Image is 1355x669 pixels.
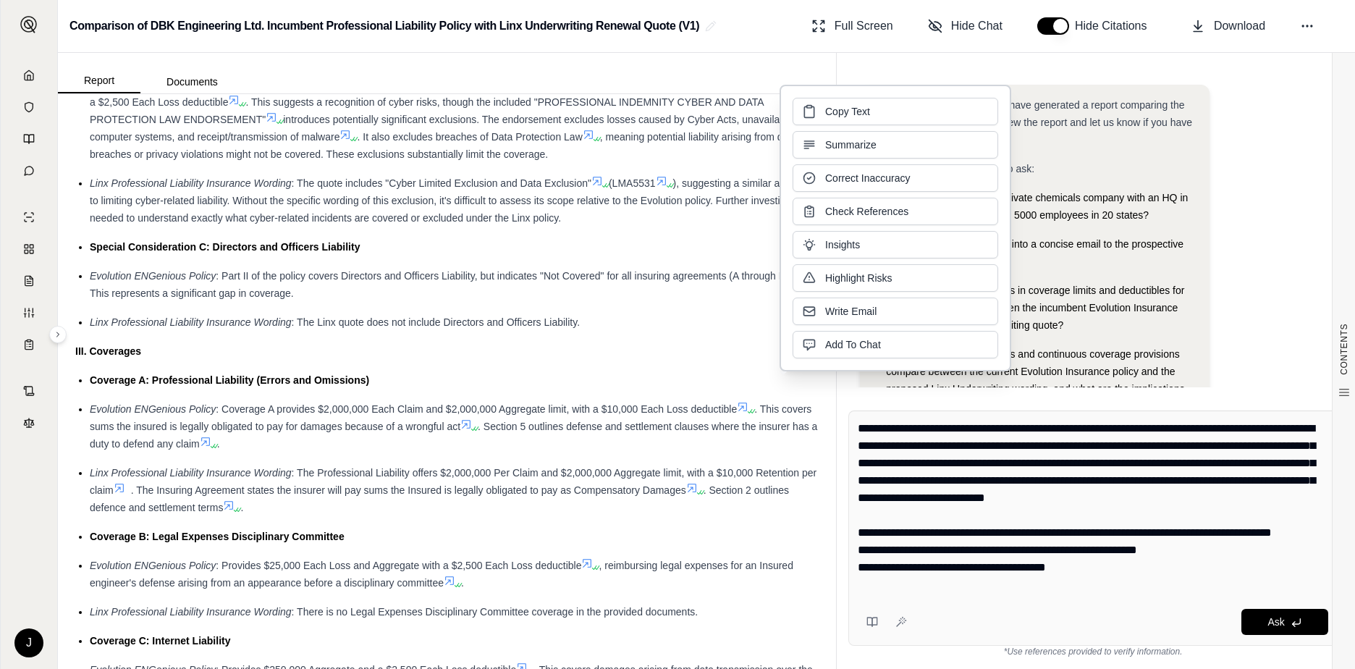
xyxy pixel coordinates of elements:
[357,131,582,143] span: . It also excludes breaches of Data Protection Law
[292,316,580,328] span: : The Linx quote does not include Directors and Officers Liability.
[75,345,141,357] strong: III. Coverages
[793,131,998,159] button: Summarize
[14,10,43,39] button: Expand sidebar
[793,98,998,125] button: Copy Text
[9,235,48,264] a: Policy Comparisons
[886,285,1184,331] span: What are the key differences in coverage limits and deductibles for Professional Liability betwee...
[825,138,877,152] span: Summarize
[90,467,816,496] span: : The Professional Liability offers $2,000,000 Per Claim and $2,000,000 Aggregate limit, with a $...
[90,531,345,542] span: Coverage B: Legal Expenses Disciplinary Committee
[90,114,811,143] span: introduces potentially significant exclusions. The endorsement excludes losses caused by Cyber Ac...
[217,438,220,450] span: .
[825,304,877,319] span: Write Email
[793,164,998,192] button: Correct Inaccuracy
[1214,17,1265,35] span: Download
[835,17,893,35] span: Full Screen
[825,204,908,219] span: Check References
[825,337,881,352] span: Add To Chat
[69,13,699,39] h2: Comparison of DBK Engineering Ltd. Incumbent Professional Liability Policy with Linx Underwriting...
[793,231,998,258] button: Insights
[140,70,244,93] button: Documents
[922,12,1008,41] button: Hide Chat
[9,408,48,437] a: Legal Search Engine
[1241,609,1328,635] button: Ask
[793,198,998,225] button: Check References
[90,270,809,299] span: . This represents a significant gap in coverage.
[793,298,998,325] button: Write Email
[90,177,818,224] span: ), suggesting a similar approach to limiting cyber-related liability. Without the specific wordin...
[90,79,818,108] span: , along with specific internet liability coverage of $250,000 Aggregate and a $2,500 Each Loss de...
[90,96,764,125] span: . This suggests a recognition of cyber risks, though the included "PROFESSIONAL INDEMNITY CYBER A...
[14,628,43,657] div: J
[848,646,1338,657] div: *Use references provided to verify information.
[90,403,811,432] span: . This covers sums the insured is legally obligated to pay for damages because of a wrongful act
[1338,324,1350,375] span: CONTENTS
[90,403,216,415] span: Evolution ENGenious Policy
[9,266,48,295] a: Claim Coverage
[90,131,797,160] span: , meaning potential liability arising from data breaches or privacy violations might not be cover...
[825,237,860,252] span: Insights
[886,192,1188,221] span: Which form is better for a private chemicals company with an HQ in [GEOGRAPHIC_DATA] and 5000 emp...
[9,93,48,122] a: Documents Vault
[131,484,686,496] span: . The Insuring Agreement states the insurer will pay sums the Insured is legally obligated to pay...
[90,270,216,282] span: Evolution ENGenious Policy
[9,61,48,90] a: Home
[9,203,48,232] a: Single Policy
[90,635,230,647] span: Coverage C: Internet Liability
[825,171,910,185] span: Correct Inaccuracy
[49,326,67,343] button: Expand sidebar
[90,374,369,386] span: Coverage A: Professional Liability (Errors and Omissions)
[9,125,48,153] a: Prompt Library
[1267,616,1284,628] span: Ask
[240,502,243,513] span: .
[825,271,892,285] span: Highlight Risks
[1185,12,1271,41] button: Download
[90,316,292,328] span: Linx Professional Liability Insurance Wording
[216,270,788,282] span: : Part II of the policy covers Directors and Officers Liability, but indicates "Not Covered" for ...
[90,421,817,450] span: . Section 5 outlines defense and settlement clauses where the insurer has a duty to defend any claim
[886,348,1184,412] span: How do the retroactive dates and continuous coverage provisions compare between the current Evolu...
[90,560,216,571] span: Evolution ENGenious Policy
[9,376,48,405] a: Contract Analysis
[90,241,360,253] span: Special Consideration C: Directors and Officers Liability
[609,177,656,189] span: (LMA5531
[90,467,292,479] span: Linx Professional Liability Insurance Wording
[216,560,581,571] span: : Provides $25,000 Each Loss and Aggregate with a $2,500 Each Loss deductible
[806,12,899,41] button: Full Screen
[9,330,48,359] a: Coverage Table
[90,177,292,189] span: Linx Professional Liability Insurance Wording
[90,560,793,589] span: , reimbursing legal expenses for an Insured engineer's defense arising from an appearance before ...
[886,238,1183,267] span: Draft your recommendation into a concise email to the prospective customer
[216,403,737,415] span: : Coverage A provides $2,000,000 Each Claim and $2,000,000 Aggregate limit, with a $10,000 Each L...
[90,606,292,618] span: Linx Professional Liability Insurance Wording
[20,16,38,33] img: Expand sidebar
[793,331,998,358] button: Add To Chat
[90,484,789,513] span: . Section 2 outlines defence and settlement terms
[951,17,1002,35] span: Hide Chat
[825,104,870,119] span: Copy Text
[461,577,464,589] span: .
[9,156,48,185] a: Chat
[9,298,48,327] a: Custom Report
[793,264,998,292] button: Highlight Risks
[292,177,591,189] span: : The quote includes "Cyber Limited Exclusion and Data Exclusion"
[871,99,1192,146] span: Hi [PERSON_NAME] 👋 - We have generated a report comparing the insurance policies. Please review t...
[292,606,698,618] span: : There is no Legal Expenses Disciplinary Committee coverage in the provided documents.
[1075,17,1156,35] span: Hide Citations
[58,69,140,93] button: Report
